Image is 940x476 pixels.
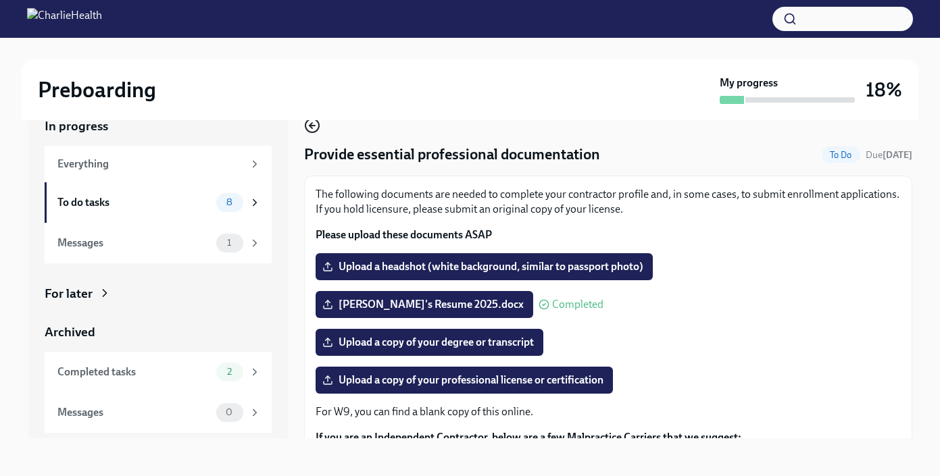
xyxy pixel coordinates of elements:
div: Messages [57,236,211,250]
span: [PERSON_NAME]'s Resume 2025.docx [325,298,524,311]
span: Upload a copy of your degree or transcript [325,336,534,349]
p: The following documents are needed to complete your contractor profile and, in some cases, to sub... [316,187,901,217]
a: Everything [45,146,272,182]
a: To do tasks8 [45,182,272,223]
span: To Do [822,150,860,160]
span: Upload a copy of your professional license or certification [325,373,603,387]
a: Completed tasks2 [45,352,272,392]
a: For later [45,285,272,302]
h3: 18% [866,78,902,102]
label: [PERSON_NAME]'s Resume 2025.docx [316,291,533,318]
strong: Please upload these documents ASAP [316,228,492,241]
p: For W9, you can find a blank copy of this online. [316,404,901,419]
div: Messages [57,405,211,420]
span: Upload a headshot (white background, similar to passport photo) [325,260,643,273]
div: To do tasks [57,195,211,210]
label: Upload a copy of your degree or transcript [316,329,543,356]
a: In progress [45,117,272,135]
strong: [DATE] [883,149,912,161]
strong: If you are an Independent Contractor, below are a few Malpractice Carriers that we suggest: [316,431,741,444]
h2: Preboarding [38,76,156,103]
strong: My progress [720,76,778,90]
span: Completed [552,299,603,310]
div: For later [45,285,93,302]
h4: Provide essential professional documentation [304,144,600,165]
label: Upload a copy of your professional license or certification [316,367,613,394]
div: Completed tasks [57,365,211,379]
span: 0 [218,407,241,417]
div: Everything [57,157,243,171]
span: August 25th, 2025 09:00 [866,149,912,161]
a: Messages1 [45,223,272,263]
span: Due [866,149,912,161]
span: 2 [219,367,240,377]
a: Archived [45,323,272,341]
span: 8 [218,197,241,207]
a: Messages0 [45,392,272,433]
span: 1 [219,238,239,248]
img: CharlieHealth [27,8,102,30]
label: Upload a headshot (white background, similar to passport photo) [316,253,653,280]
